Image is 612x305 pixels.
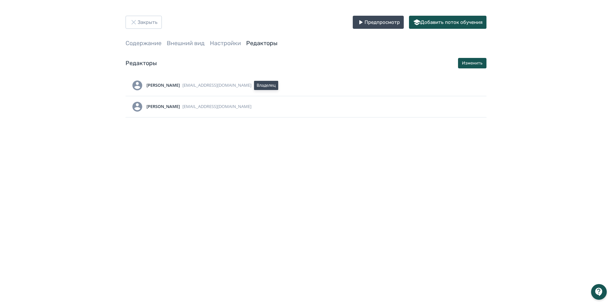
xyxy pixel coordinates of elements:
[167,40,205,47] a: Внешний вид
[254,81,278,90] div: Владелец
[146,103,180,110] div: [PERSON_NAME]
[126,40,161,47] a: Содержание
[182,103,251,110] a: [EMAIL_ADDRESS][DOMAIN_NAME]
[409,16,486,29] button: Добавить поток обучения
[210,40,241,47] a: Настройки
[353,16,404,29] button: Предпросмотр
[458,58,486,68] button: Изменить
[126,59,157,68] div: Редакторы
[126,16,162,29] button: Закрыть
[182,82,251,89] a: [EMAIL_ADDRESS][DOMAIN_NAME]
[246,40,278,47] a: Редакторы
[146,82,180,89] div: [PERSON_NAME]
